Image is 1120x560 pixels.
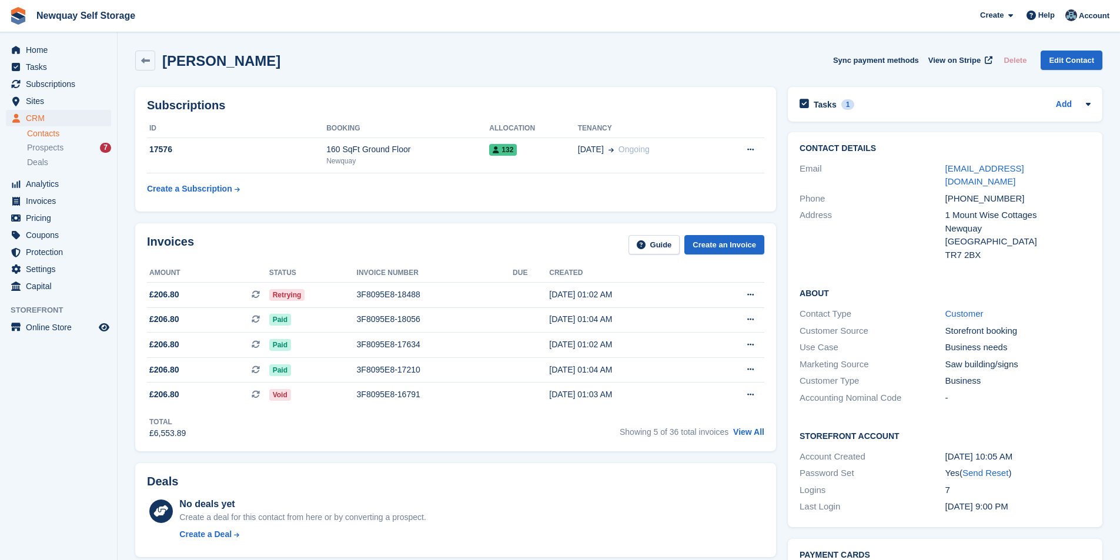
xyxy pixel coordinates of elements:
th: Created [549,264,704,283]
span: Settings [26,261,96,277]
div: [GEOGRAPHIC_DATA] [945,235,1091,249]
span: [DATE] [578,143,604,156]
a: Newquay Self Storage [32,6,140,25]
div: Accounting Nominal Code [800,391,945,405]
a: Create a Deal [179,528,426,541]
a: View All [733,427,764,437]
span: Home [26,42,96,58]
div: 1 [841,99,855,110]
button: Delete [999,51,1031,70]
div: 17576 [147,143,326,156]
div: Phone [800,192,945,206]
a: menu [6,244,111,260]
th: ID [147,119,326,138]
div: Password Set [800,467,945,480]
a: menu [6,319,111,336]
h2: Storefront Account [800,430,1091,441]
div: [DATE] 01:02 AM [549,338,704,351]
div: Yes [945,467,1091,480]
span: £206.80 [149,313,179,326]
div: Email [800,162,945,189]
h2: Payment cards [800,551,1091,560]
button: Sync payment methods [833,51,919,70]
div: 1 Mount Wise Cottages [945,209,1091,222]
a: Guide [628,235,680,254]
span: Tasks [26,59,96,75]
a: [EMAIL_ADDRESS][DOMAIN_NAME] [945,163,1024,187]
div: Saw building/signs [945,358,1091,371]
span: Deals [27,157,48,168]
div: Create a deal for this contact from here or by converting a prospect. [179,511,426,524]
span: Paid [269,364,291,376]
div: 3F8095E8-17634 [357,338,513,351]
a: menu [6,278,111,294]
a: menu [6,227,111,243]
div: Create a Deal [179,528,232,541]
span: CRM [26,110,96,126]
th: Tenancy [578,119,717,138]
h2: Contact Details [800,144,1091,153]
div: Use Case [800,341,945,354]
a: View on Stripe [924,51,995,70]
a: menu [6,193,111,209]
img: Colette Pearce [1065,9,1077,21]
span: Subscriptions [26,76,96,92]
div: [PHONE_NUMBER] [945,192,1091,206]
span: Storefront [11,304,117,316]
div: Storefront booking [945,324,1091,338]
div: Business needs [945,341,1091,354]
span: £206.80 [149,289,179,301]
div: Logins [800,484,945,497]
a: menu [6,110,111,126]
a: Edit Contact [1041,51,1102,70]
a: Send Reset [962,468,1008,478]
span: Account [1079,10,1109,22]
a: Add [1056,98,1072,112]
th: Amount [147,264,269,283]
div: [DATE] 01:04 AM [549,364,704,376]
div: 3F8095E8-18056 [357,313,513,326]
span: Help [1038,9,1055,21]
div: Customer Type [800,374,945,388]
a: Create an Invoice [684,235,764,254]
span: Paid [269,339,291,351]
a: Prospects 7 [27,142,111,154]
h2: About [800,287,1091,299]
div: [DATE] 01:02 AM [549,289,704,301]
a: menu [6,176,111,192]
span: Retrying [269,289,305,301]
a: menu [6,42,111,58]
a: Create a Subscription [147,178,240,200]
a: Customer [945,308,984,318]
img: stora-icon-8386f47178a22dfd0bd8f6a31ec36ba5ce8667c1dd55bd0f319d3a0aa187defe.svg [9,7,27,25]
span: Paid [269,314,291,326]
div: Newquay [945,222,1091,236]
h2: Tasks [814,99,837,110]
span: Protection [26,244,96,260]
div: Customer Source [800,324,945,338]
th: Status [269,264,357,283]
th: Invoice number [357,264,513,283]
h2: [PERSON_NAME] [162,53,280,69]
div: Marketing Source [800,358,945,371]
div: Total [149,417,186,427]
span: £206.80 [149,338,179,351]
span: Online Store [26,319,96,336]
div: Account Created [800,450,945,464]
span: Invoices [26,193,96,209]
div: 3F8095E8-16791 [357,388,513,401]
span: Capital [26,278,96,294]
div: £6,553.89 [149,427,186,440]
div: Last Login [800,500,945,514]
div: 3F8095E8-17210 [357,364,513,376]
a: Contacts [27,128,111,139]
a: menu [6,59,111,75]
th: Allocation [489,119,577,138]
span: £206.80 [149,388,179,401]
th: Due [513,264,549,283]
div: TR7 2BX [945,249,1091,262]
span: Prospects [27,142,63,153]
h2: Deals [147,475,178,488]
span: Analytics [26,176,96,192]
a: menu [6,76,111,92]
